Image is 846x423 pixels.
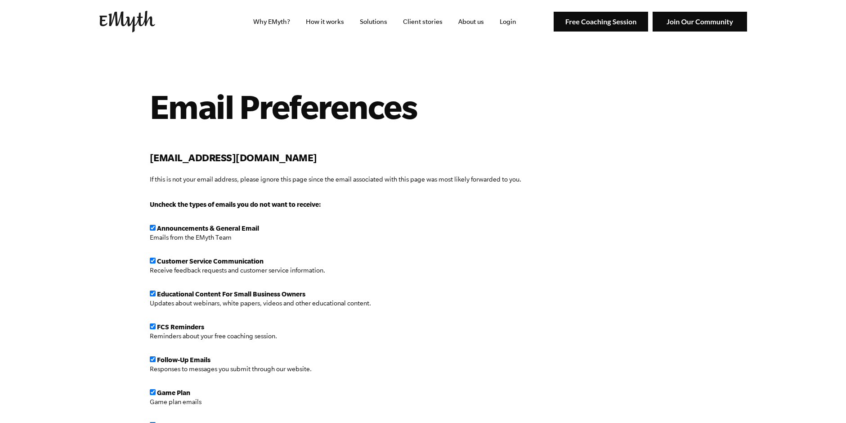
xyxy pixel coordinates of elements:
[150,174,521,185] p: If this is not your email address, please ignore this page since the email associated with this p...
[653,12,747,32] img: Join Our Community
[99,11,155,32] img: EMyth
[150,364,527,374] p: Responses to messages you submit through our website.
[157,356,210,364] span: Follow-Up Emails
[157,290,305,298] span: Educational Content For Small Business Owners
[150,232,527,243] p: Emails from the EMyth Team
[150,86,521,126] h1: Email Preferences
[150,298,527,309] p: Updates about webinars, white papers, videos and other educational content.
[150,199,527,210] p: Uncheck the types of emails you do not want to receive:
[157,224,259,232] span: Announcements & General Email
[150,265,527,276] p: Receive feedback requests and customer service information.
[150,331,527,341] p: Reminders about your free coaching session.
[554,12,648,32] img: Free Coaching Session
[150,396,527,407] p: Game plan emails
[157,257,264,265] span: Customer Service Communication
[150,150,521,165] h2: [EMAIL_ADDRESS][DOMAIN_NAME]
[157,389,190,396] span: Game Plan
[157,323,204,331] span: FCS Reminders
